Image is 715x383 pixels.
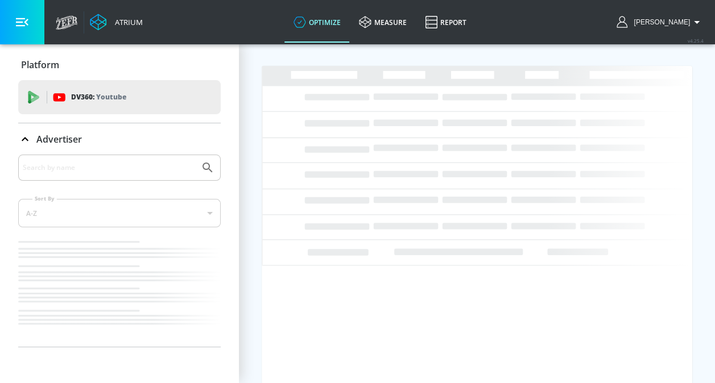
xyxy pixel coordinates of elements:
a: optimize [284,2,350,43]
div: Advertiser [18,123,221,155]
label: Sort By [32,195,57,202]
span: login as: shubham.das@mbww.com [629,18,690,26]
p: Advertiser [36,133,82,145]
div: Atrium [110,17,143,27]
span: v 4.25.4 [688,38,704,44]
p: Platform [21,59,59,71]
p: Youtube [96,91,126,103]
a: Atrium [90,14,143,31]
p: DV360: [71,91,126,103]
a: Report [416,2,476,43]
a: measure [350,2,416,43]
div: DV360: Youtube [18,80,221,114]
nav: list of Advertiser [18,236,221,347]
div: A-Z [18,199,221,227]
div: Platform [18,49,221,81]
button: [PERSON_NAME] [617,15,704,29]
input: Search by name [23,160,195,175]
div: Advertiser [18,155,221,347]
